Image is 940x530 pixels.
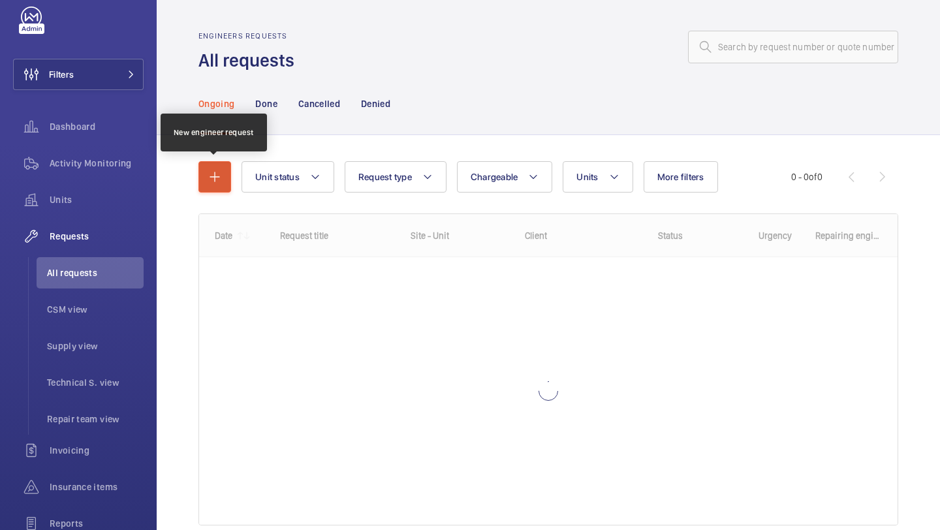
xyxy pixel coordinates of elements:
[198,31,302,40] h2: Engineers requests
[791,172,822,181] span: 0 - 0 0
[657,172,704,182] span: More filters
[47,303,144,316] span: CSM view
[50,157,144,170] span: Activity Monitoring
[809,172,817,182] span: of
[50,444,144,457] span: Invoicing
[47,413,144,426] span: Repair team view
[50,230,144,243] span: Requests
[361,97,390,110] p: Denied
[50,120,144,133] span: Dashboard
[50,517,144,530] span: Reports
[49,68,74,81] span: Filters
[457,161,553,193] button: Chargeable
[471,172,518,182] span: Chargeable
[174,127,254,138] div: New engineer request
[13,59,144,90] button: Filters
[576,172,598,182] span: Units
[298,97,340,110] p: Cancelled
[50,480,144,493] span: Insurance items
[358,172,412,182] span: Request type
[255,172,300,182] span: Unit status
[198,97,234,110] p: Ongoing
[50,193,144,206] span: Units
[644,161,718,193] button: More filters
[688,31,898,63] input: Search by request number or quote number
[563,161,633,193] button: Units
[47,376,144,389] span: Technical S. view
[242,161,334,193] button: Unit status
[47,266,144,279] span: All requests
[255,97,277,110] p: Done
[47,339,144,352] span: Supply view
[198,48,302,72] h1: All requests
[345,161,446,193] button: Request type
